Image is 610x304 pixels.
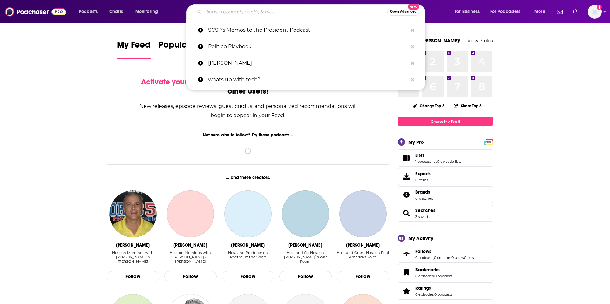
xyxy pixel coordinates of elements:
span: 0 items [415,178,431,182]
button: Follow [222,271,274,282]
span: , [464,255,464,260]
button: open menu [74,7,106,17]
p: whats up with tech? [208,71,408,88]
span: Bookmarks [415,267,440,273]
a: 0 episode lists [437,159,461,164]
div: Host and Guest Host on Real America’s Voice [337,250,389,259]
input: Search podcasts, credits, & more... [204,7,387,17]
div: Host on Mornings with [PERSON_NAME] & [PERSON_NAME] [164,250,217,264]
button: open menu [450,7,488,17]
a: Eli Savoie [167,190,214,237]
button: open menu [486,7,530,17]
button: Show profile menu [588,5,602,19]
a: Popular Feed [158,39,212,59]
span: Charts [109,7,123,16]
p: SCSP’s Memos to the President Podcast [208,22,408,38]
span: Logged in as danikarchmer [588,5,602,19]
a: 0 podcasts [415,255,433,260]
a: View Profile [467,37,493,43]
span: More [534,7,545,16]
span: Bookmarks [398,264,493,281]
a: 3 saved [415,215,428,219]
a: Brands [415,189,433,195]
a: Bookmarks [400,268,413,277]
button: Follow [337,271,389,282]
div: Host and Co-Host on [PERSON_NAME]`s War Room [279,250,332,264]
div: Steve Bannon [346,242,380,248]
a: 1 podcast list [415,159,437,164]
div: Host on Mornings with Greg & Eli [107,250,159,264]
span: Exports [415,171,431,176]
span: Monitoring [135,7,158,16]
p: evan kirstel [208,55,408,71]
div: Eli Savoie [173,242,207,248]
a: Brands [400,190,413,199]
a: Charts [105,7,127,17]
span: Searches [398,205,493,222]
div: My Activity [408,235,433,241]
a: Lists [415,152,461,158]
div: My Pro [408,139,424,145]
div: Search podcasts, credits, & more... [193,4,431,19]
div: Host on Mornings with Greg & Eli [164,250,217,264]
button: Follow [107,271,159,282]
a: Welcome [PERSON_NAME]! [398,37,461,43]
a: Helena de Groot [224,190,271,237]
div: New releases, episode reviews, guest credits, and personalized recommendations will begin to appe... [139,102,357,120]
a: 0 watched [415,196,433,201]
a: whats up with tech? [186,71,425,88]
div: ... and these creators. [107,175,389,180]
a: Searches [415,208,436,213]
span: PRO [485,140,492,144]
svg: Add a profile image [597,5,602,10]
a: 0 podcasts [434,292,452,297]
a: Politico Playbook [186,38,425,55]
span: For Business [455,7,480,16]
span: Ratings [415,285,431,291]
span: Activate your Feed [141,77,206,87]
button: Follow [164,271,217,282]
span: Lists [415,152,424,158]
button: Follow [279,271,332,282]
a: Steve Bannon [339,190,386,237]
a: 0 episodes [415,274,434,278]
a: Follows [415,248,474,254]
span: My Feed [117,39,151,54]
span: Exports [400,172,413,181]
div: Host and Co-Host on Bannon`s War Room [279,250,332,264]
div: Host and Producer on Poetry Off the Shelf [222,250,274,259]
a: Ratings [400,287,413,295]
span: Popular Feed [158,39,212,54]
span: Open Advanced [390,10,417,13]
span: Brands [415,189,430,195]
span: Brands [398,186,493,203]
span: Lists [398,149,493,167]
div: Host and Guest Host on Real America’s Voice [337,250,389,264]
span: Follows [398,246,493,263]
span: , [434,292,434,297]
a: Lists [400,154,413,162]
a: Show notifications dropdown [570,6,580,17]
a: Exports [398,168,493,185]
span: New [408,4,419,10]
img: User Profile [588,5,602,19]
a: [PERSON_NAME] [186,55,425,71]
div: Helena de Groot [231,242,265,248]
a: Follows [400,250,413,259]
img: Greg Gaston [109,190,156,237]
a: Bookmarks [415,267,452,273]
a: Ratings [415,285,452,291]
a: SCSP’s Memos to the President Podcast [186,22,425,38]
div: Host on Mornings with [PERSON_NAME] & [PERSON_NAME] [107,250,159,264]
span: , [434,274,434,278]
a: Jason Miller [282,190,329,237]
div: by following Podcasts, Creators, Lists, and other Users! [139,77,357,96]
a: 0 lists [464,255,474,260]
a: Show notifications dropdown [554,6,565,17]
button: Share Top 8 [453,100,482,112]
a: Podchaser - Follow, Share and Rate Podcasts [5,6,66,18]
a: Searches [400,209,413,218]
